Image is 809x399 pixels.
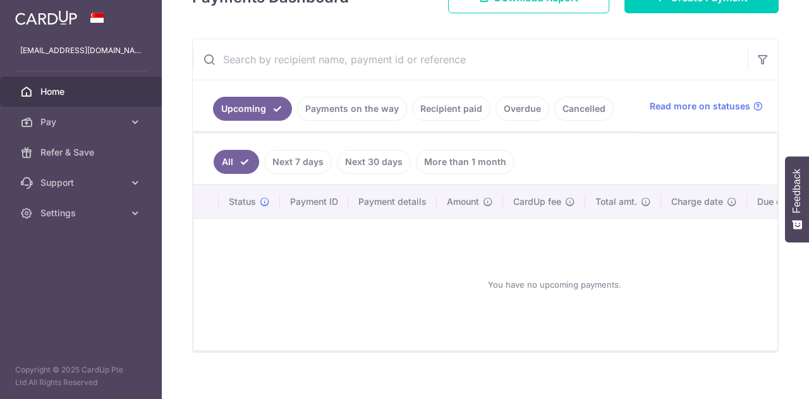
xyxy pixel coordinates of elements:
a: All [214,150,259,174]
span: Help [28,9,54,20]
a: Next 7 days [264,150,332,174]
a: Next 30 days [337,150,411,174]
span: Due date [757,195,795,208]
a: Recipient paid [412,97,490,121]
span: Refer & Save [40,146,124,159]
span: Feedback [791,169,803,213]
input: Search by recipient name, payment id or reference [193,39,748,80]
a: Overdue [496,97,549,121]
a: Upcoming [213,97,292,121]
button: Feedback - Show survey [785,156,809,242]
span: Support [40,176,124,189]
img: CardUp [15,10,77,25]
th: Payment ID [280,185,348,218]
p: [EMAIL_ADDRESS][DOMAIN_NAME] [20,44,142,57]
a: Payments on the way [297,97,407,121]
a: More than 1 month [416,150,514,174]
span: Home [40,85,124,98]
span: Status [229,195,256,208]
span: Pay [40,116,124,128]
span: Settings [40,207,124,219]
a: Cancelled [554,97,614,121]
span: Charge date [671,195,723,208]
span: Read more on statuses [650,100,750,113]
a: Read more on statuses [650,100,763,113]
span: Total amt. [595,195,637,208]
span: Amount [447,195,479,208]
th: Payment details [348,185,437,218]
span: CardUp fee [513,195,561,208]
